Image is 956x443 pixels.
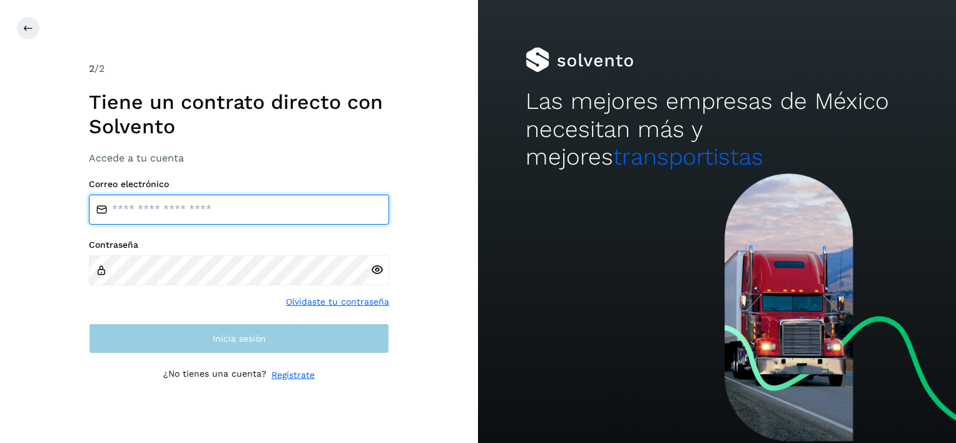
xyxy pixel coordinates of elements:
span: 2 [89,63,94,74]
button: Inicia sesión [89,323,389,354]
span: transportistas [613,143,763,170]
div: /2 [89,61,389,76]
h3: Accede a tu cuenta [89,152,389,164]
p: ¿No tienes una cuenta? [163,369,267,382]
label: Correo electrónico [89,179,389,190]
a: Regístrate [272,369,315,382]
h1: Tiene un contrato directo con Solvento [89,90,389,138]
span: Inicia sesión [213,334,266,343]
h2: Las mejores empresas de México necesitan más y mejores [526,88,908,171]
label: Contraseña [89,240,389,250]
a: Olvidaste tu contraseña [286,295,389,308]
